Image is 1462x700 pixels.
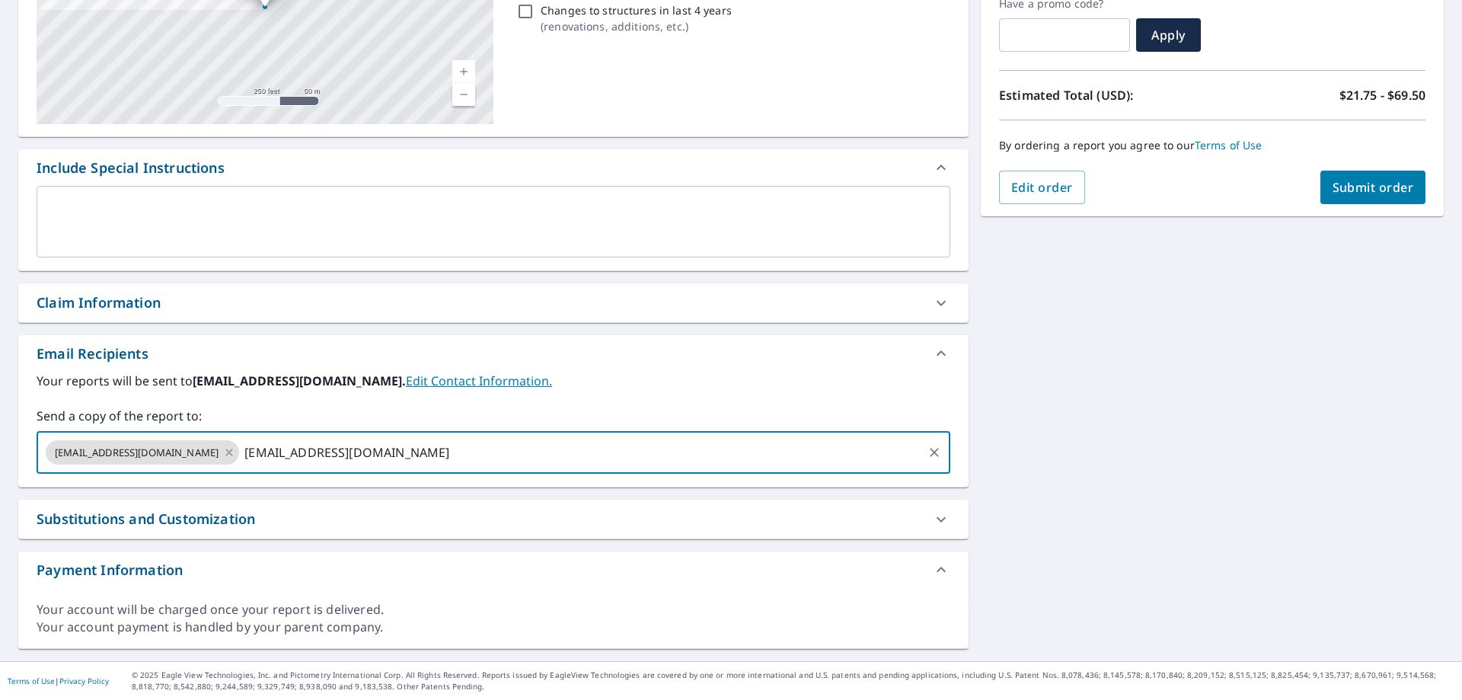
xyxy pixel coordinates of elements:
div: [EMAIL_ADDRESS][DOMAIN_NAME] [46,440,239,465]
div: Payment Information [18,551,969,588]
label: Your reports will be sent to [37,372,950,390]
a: Terms of Use [8,676,55,686]
div: Your account will be charged once your report is delivered. [37,601,950,618]
a: EditContactInfo [406,372,552,389]
span: [EMAIL_ADDRESS][DOMAIN_NAME] [46,446,228,460]
div: Include Special Instructions [37,158,225,178]
p: © 2025 Eagle View Technologies, Inc. and Pictometry International Corp. All Rights Reserved. Repo... [132,670,1454,692]
p: Estimated Total (USD): [999,86,1212,104]
a: Privacy Policy [59,676,109,686]
label: Send a copy of the report to: [37,407,950,425]
a: Current Level 17, Zoom Out [452,83,475,106]
a: Current Level 17, Zoom In [452,60,475,83]
button: Clear [924,442,945,463]
div: Include Special Instructions [18,149,969,186]
b: [EMAIL_ADDRESS][DOMAIN_NAME]. [193,372,406,389]
div: Your account payment is handled by your parent company. [37,618,950,636]
p: By ordering a report you agree to our [999,139,1425,152]
a: Terms of Use [1195,138,1262,152]
div: Claim Information [18,283,969,322]
button: Edit order [999,171,1085,204]
p: | [8,676,109,686]
button: Submit order [1320,171,1426,204]
div: Claim Information [37,292,161,313]
p: Changes to structures in last 4 years [541,2,732,18]
span: Apply [1148,27,1189,43]
div: Email Recipients [18,335,969,372]
span: Submit order [1333,179,1414,196]
p: $21.75 - $69.50 [1339,86,1425,104]
div: Substitutions and Customization [37,509,255,529]
p: ( renovations, additions, etc. ) [541,18,732,34]
div: Payment Information [37,560,183,580]
button: Apply [1136,18,1201,52]
div: Email Recipients [37,344,148,364]
span: Edit order [1011,179,1073,196]
div: Substitutions and Customization [18,500,969,539]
